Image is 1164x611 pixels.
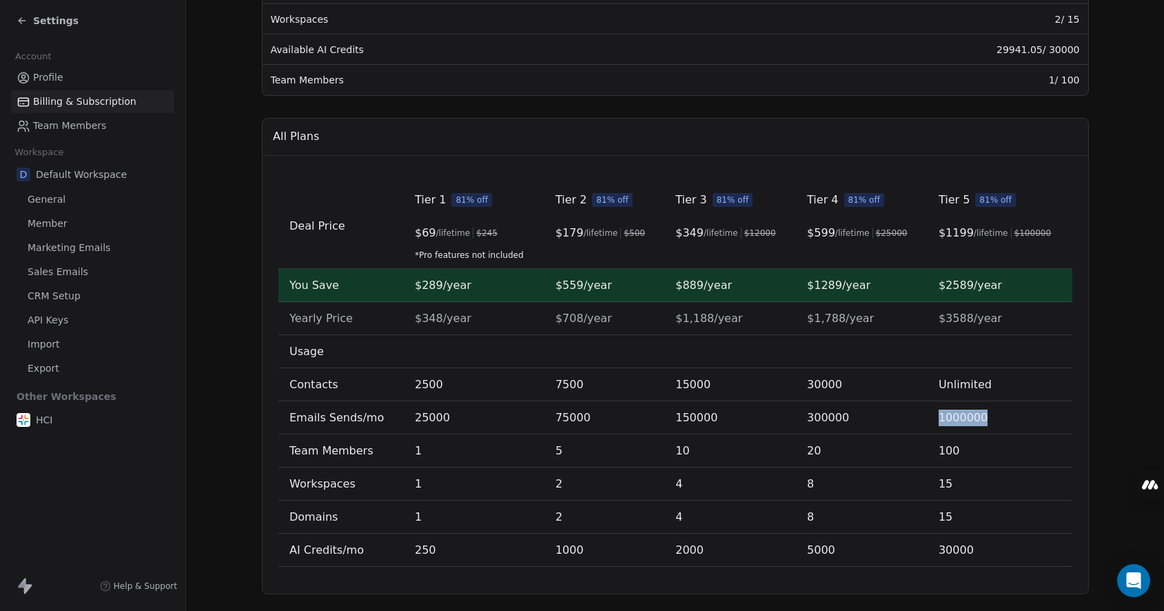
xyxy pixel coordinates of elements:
[938,225,973,241] span: $ 1199
[807,477,814,490] span: 8
[415,510,422,523] span: 1
[436,228,470,239] span: /lifetime
[415,279,471,292] span: $289/year
[555,192,586,208] span: Tier 2
[807,279,870,292] span: $1289/year
[555,279,611,292] span: $559/year
[28,337,59,352] span: Import
[973,228,1008,239] span: /lifetime
[273,128,319,145] span: All Plans
[675,192,706,208] span: Tier 3
[875,228,907,239] span: $ 25000
[278,468,404,501] td: Workspaces
[744,228,775,239] span: $ 12000
[793,34,1088,65] td: 29941.05 / 30000
[9,46,57,67] span: Account
[11,261,174,283] a: Sales Emails
[555,444,562,457] span: 5
[289,312,353,325] span: Yearly Price
[28,361,59,376] span: Export
[555,477,562,490] span: 2
[289,219,345,232] span: Deal Price
[36,168,127,181] span: Default Workspace
[415,312,471,325] span: $348/year
[793,65,1088,95] td: 1 / 100
[28,217,68,231] span: Member
[11,285,174,308] a: CRM Setup
[675,411,717,424] span: 150000
[938,444,959,457] span: 100
[17,413,30,427] img: images%20(5).png
[712,193,753,207] span: 81% off
[114,581,177,592] span: Help & Support
[11,188,174,211] a: General
[278,434,404,468] td: Team Members
[675,477,682,490] span: 4
[938,543,973,557] span: 30000
[415,250,533,261] span: *Pro features not included
[33,94,136,109] span: Billing & Subscription
[583,228,617,239] span: /lifetime
[278,368,404,401] td: Contacts
[675,279,732,292] span: $889/year
[289,345,324,358] span: Usage
[278,401,404,434] td: Emails Sends/mo
[555,543,583,557] span: 1000
[100,581,177,592] a: Help & Support
[675,225,704,241] span: $ 349
[675,444,689,457] span: 10
[938,411,987,424] span: 1000000
[33,14,79,28] span: Settings
[17,14,79,28] a: Settings
[807,444,821,457] span: 20
[555,510,562,523] span: 2
[415,225,436,241] span: $ 69
[28,313,68,328] span: API Keys
[675,312,742,325] span: $1,188/year
[675,378,711,391] span: 15000
[415,192,446,208] span: Tier 1
[28,192,65,207] span: General
[11,237,174,259] a: Marketing Emails
[28,289,81,303] span: CRM Setup
[11,90,174,113] a: Billing & Subscription
[263,34,793,65] td: Available AI Credits
[807,543,835,557] span: 5000
[451,193,492,207] span: 81% off
[807,510,814,523] span: 8
[28,241,110,255] span: Marketing Emails
[975,193,1016,207] span: 81% off
[938,279,1001,292] span: $2589/year
[555,225,583,241] span: $ 179
[263,65,793,95] td: Team Members
[11,309,174,332] a: API Keys
[415,477,422,490] span: 1
[555,411,590,424] span: 75000
[33,70,63,85] span: Profile
[938,192,969,208] span: Tier 5
[1117,564,1150,597] div: Open Intercom Messenger
[675,510,682,523] span: 4
[33,119,106,133] span: Team Members
[807,225,835,241] span: $ 599
[415,378,443,391] span: 2500
[555,378,583,391] span: 7500
[11,66,174,89] a: Profile
[11,385,122,408] span: Other Workspaces
[415,411,450,424] span: 25000
[17,168,30,181] span: D
[807,312,874,325] span: $1,788/year
[28,265,88,279] span: Sales Emails
[938,510,952,523] span: 15
[592,193,633,207] span: 81% off
[11,333,174,356] a: Import
[844,193,884,207] span: 81% off
[624,228,645,239] span: $ 500
[278,501,404,534] td: Domains
[835,228,869,239] span: /lifetime
[263,4,793,34] td: Workspaces
[703,228,737,239] span: /lifetime
[938,477,952,490] span: 15
[938,378,991,391] span: Unlimited
[807,411,849,424] span: 300000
